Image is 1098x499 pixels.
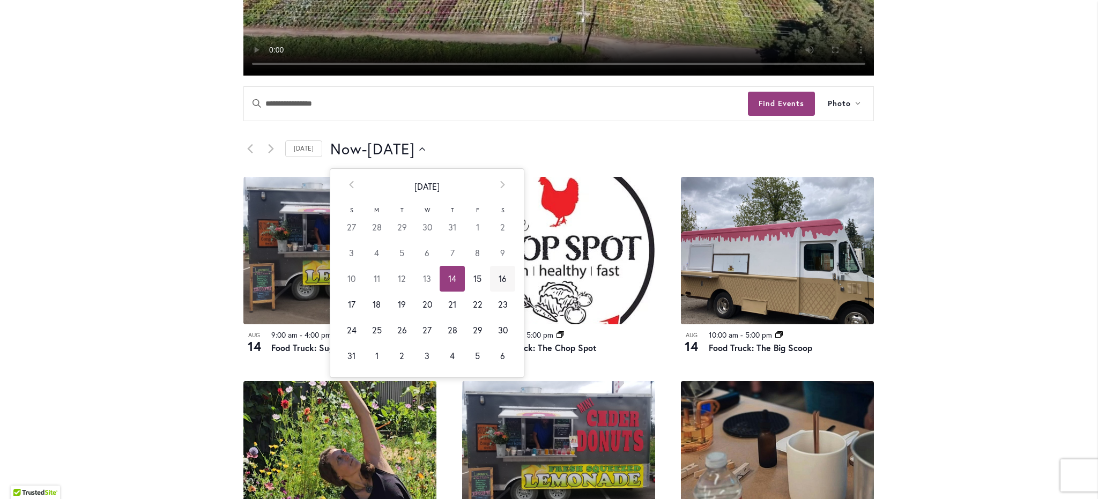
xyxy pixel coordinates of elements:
span: Aug [681,331,702,340]
td: 2 [389,343,414,369]
td: 2 [490,214,515,240]
td: 30 [490,317,515,343]
td: 13 [414,266,440,292]
td: 31 [339,343,364,369]
td: 31 [440,214,465,240]
th: M [364,204,389,214]
td: 27 [414,317,440,343]
td: 18 [364,292,389,317]
th: S [490,204,515,214]
th: T [440,204,465,214]
time: 5:00 pm [745,330,772,340]
td: 27 [339,214,364,240]
td: 4 [364,240,389,266]
a: Food Truck: Sugar Lips Donuts [271,342,391,353]
td: 20 [414,292,440,317]
td: 23 [490,292,515,317]
span: - [362,138,367,160]
span: Now [330,138,362,160]
td: 1 [364,343,389,369]
span: 14 [681,337,702,355]
td: 6 [414,240,440,266]
a: Click to select today's date [285,140,322,157]
td: 22 [465,292,490,317]
time: 4:00 pm [305,330,331,340]
a: Previous Events [243,143,256,155]
time: 10:00 am [709,330,738,340]
td: 26 [389,317,414,343]
span: [DATE] [367,138,415,160]
th: S [339,204,364,214]
td: 29 [389,214,414,240]
a: Food Truck: The Chop Spot [490,342,597,353]
img: THE CHOP SPOT PDX – Food Truck [462,177,655,324]
td: 9 [490,240,515,266]
td: 11 [364,266,389,292]
td: 3 [414,343,440,369]
span: Aug [243,331,265,340]
td: 28 [364,214,389,240]
td: 21 [440,292,465,317]
input: Enter Keyword. Search for events by Keyword. [244,87,748,121]
th: T [389,204,414,214]
td: 6 [490,343,515,369]
td: 12 [389,266,414,292]
td: 1 [465,214,490,240]
th: F [465,204,490,214]
th: W [414,204,440,214]
a: Food Truck: The Big Scoop [709,342,812,353]
time: 9:00 am [271,330,298,340]
td: 28 [440,317,465,343]
iframe: Launch Accessibility Center [8,461,38,491]
td: 3 [339,240,364,266]
td: 5 [465,343,490,369]
td: 25 [364,317,389,343]
a: Next Events [264,143,277,155]
img: Food Truck: Sugar Lips Apple Cider Donuts [243,177,436,324]
td: 16 [490,266,515,292]
td: 29 [465,317,490,343]
td: 14 [440,266,465,292]
span: 14 [243,337,265,355]
button: Click to toggle datepicker [330,138,425,160]
img: Food Truck: The Big Scoop [681,177,874,324]
th: [DATE] [364,169,490,204]
time: 5:00 pm [526,330,553,340]
td: 7 [440,240,465,266]
td: 17 [339,292,364,317]
td: 4 [440,343,465,369]
td: 19 [389,292,414,317]
span: Photo [828,98,851,110]
td: 5 [389,240,414,266]
td: 15 [465,266,490,292]
td: 10 [339,266,364,292]
td: 30 [414,214,440,240]
button: Find Events [748,92,815,116]
td: 8 [465,240,490,266]
td: 24 [339,317,364,343]
span: - [300,330,302,340]
span: - [740,330,743,340]
button: Photo [815,87,873,121]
